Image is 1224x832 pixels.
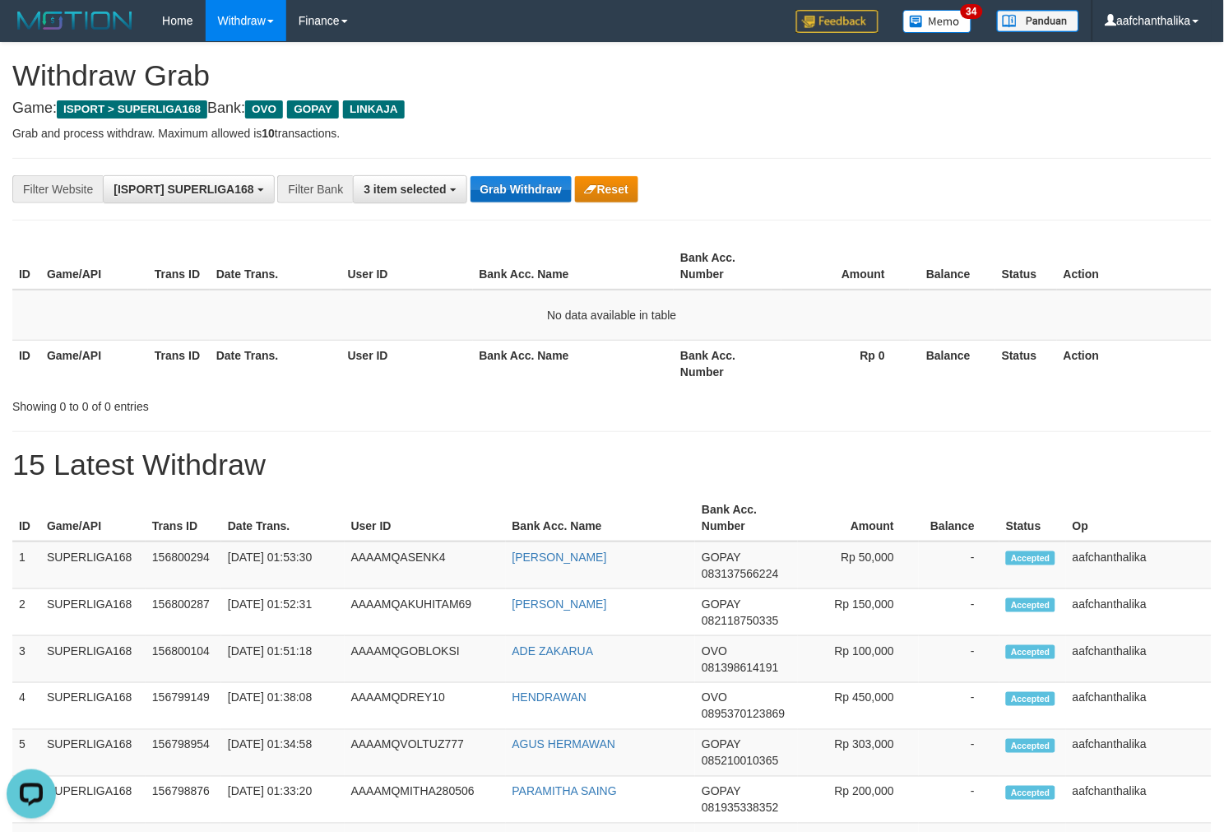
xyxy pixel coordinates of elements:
td: aafchanthalika [1066,777,1212,824]
td: SUPERLIGA168 [40,589,146,636]
td: AAAAMQMITHA280506 [345,777,506,824]
th: Status [995,340,1057,387]
th: Game/API [40,243,148,290]
th: Action [1057,243,1212,290]
strong: 10 [262,127,275,140]
span: 34 [961,4,983,19]
span: OVO [702,644,727,658]
a: ADE ZAKARUA [512,644,594,658]
td: - [919,777,999,824]
p: Grab and process withdraw. Maximum allowed is transactions. [12,125,1212,142]
td: Rp 303,000 [798,730,919,777]
td: [DATE] 01:53:30 [221,541,345,589]
th: Game/API [40,340,148,387]
td: [DATE] 01:34:58 [221,730,345,777]
th: Bank Acc. Number [695,495,798,541]
span: Accepted [1006,692,1055,706]
td: [DATE] 01:51:18 [221,636,345,683]
span: Copy 082118750335 to clipboard [702,614,778,627]
td: - [919,589,999,636]
th: Bank Acc. Number [674,243,781,290]
td: - [919,683,999,730]
th: Date Trans. [210,243,341,290]
th: User ID [345,495,506,541]
th: Trans ID [148,243,210,290]
td: 156799149 [146,683,221,730]
img: panduan.png [997,10,1079,32]
th: Balance [910,243,995,290]
span: Accepted [1006,786,1055,800]
td: aafchanthalika [1066,589,1212,636]
td: 156798876 [146,777,221,824]
td: 156798954 [146,730,221,777]
th: Trans ID [146,495,221,541]
th: Bank Acc. Name [473,340,675,387]
th: ID [12,243,40,290]
th: Date Trans. [210,340,341,387]
td: 4 [12,683,40,730]
td: aafchanthalika [1066,636,1212,683]
img: Feedback.jpg [796,10,879,33]
td: AAAAMQAKUHITAM69 [345,589,506,636]
span: Copy 0895370123869 to clipboard [702,708,785,721]
td: 156800294 [146,541,221,589]
th: Trans ID [148,340,210,387]
td: Rp 450,000 [798,683,919,730]
td: [DATE] 01:38:08 [221,683,345,730]
td: SUPERLIGA168 [40,683,146,730]
td: 156800104 [146,636,221,683]
span: Accepted [1006,598,1055,612]
span: Copy 083137566224 to clipboard [702,567,778,580]
span: Accepted [1006,645,1055,659]
button: 3 item selected [353,175,466,203]
td: 156800287 [146,589,221,636]
h4: Game: Bank: [12,100,1212,117]
a: [PERSON_NAME] [512,551,607,564]
span: Accepted [1006,739,1055,753]
td: aafchanthalika [1066,541,1212,589]
th: Bank Acc. Name [506,495,696,541]
td: 3 [12,636,40,683]
a: PARAMITHA SAING [512,785,617,798]
th: Bank Acc. Name [473,243,675,290]
div: Filter Bank [277,175,353,203]
a: AGUS HERMAWAN [512,738,616,751]
span: Accepted [1006,551,1055,565]
span: GOPAY [702,738,740,751]
td: - [919,541,999,589]
span: GOPAY [702,785,740,798]
th: ID [12,340,40,387]
td: [DATE] 01:33:20 [221,777,345,824]
span: 3 item selected [364,183,446,196]
th: Balance [910,340,995,387]
th: Action [1057,340,1212,387]
th: Balance [919,495,999,541]
th: Amount [781,243,910,290]
span: Copy 085210010365 to clipboard [702,755,778,768]
h1: Withdraw Grab [12,59,1212,92]
button: Grab Withdraw [471,176,572,202]
span: [ISPORT] SUPERLIGA168 [114,183,253,196]
th: Op [1066,495,1212,541]
span: ISPORT > SUPERLIGA168 [57,100,207,119]
th: User ID [341,340,473,387]
th: Amount [798,495,919,541]
button: Reset [575,176,638,202]
th: Status [995,243,1057,290]
td: Rp 50,000 [798,541,919,589]
span: Copy 081398614191 to clipboard [702,661,778,674]
img: MOTION_logo.png [12,8,137,33]
span: LINKAJA [343,100,405,119]
td: AAAAMQASENK4 [345,541,506,589]
h1: 15 Latest Withdraw [12,449,1212,481]
th: Rp 0 [781,340,910,387]
td: 1 [12,541,40,589]
td: - [919,730,999,777]
span: GOPAY [287,100,339,119]
td: Rp 150,000 [798,589,919,636]
th: Bank Acc. Number [674,340,781,387]
th: User ID [341,243,473,290]
td: AAAAMQVOLTUZ777 [345,730,506,777]
a: [PERSON_NAME] [512,597,607,611]
div: Filter Website [12,175,103,203]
